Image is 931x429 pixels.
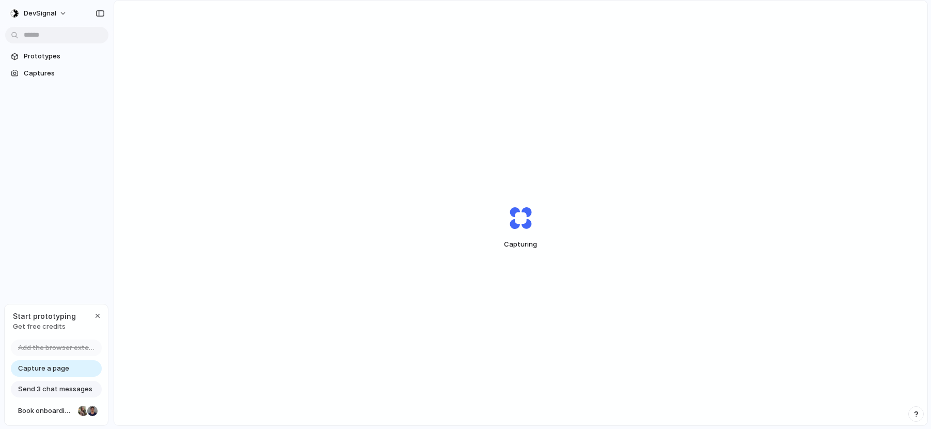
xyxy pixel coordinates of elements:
span: Add the browser extension [18,343,96,353]
span: Start prototyping [13,311,76,321]
div: Nicole Kubica [77,405,89,417]
span: Capturing [486,239,556,250]
span: Prototypes [24,51,104,62]
span: Book onboarding call [18,406,74,416]
div: Christian Iacullo [86,405,99,417]
span: Capture a page [18,363,69,374]
span: Send 3 chat messages [18,384,92,394]
a: Prototypes [5,49,108,64]
a: Book onboarding call [11,403,102,419]
a: Captures [5,66,108,81]
button: DevSignal [5,5,72,22]
span: Get free credits [13,321,76,332]
span: Captures [24,68,104,79]
span: DevSignal [24,8,56,19]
